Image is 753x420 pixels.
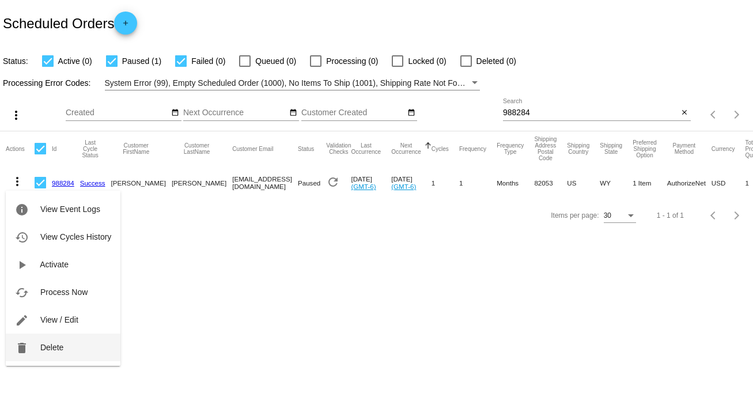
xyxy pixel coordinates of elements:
mat-icon: info [15,203,29,217]
span: Activate [40,260,69,269]
span: Delete [40,343,63,352]
span: View / Edit [40,315,78,324]
mat-icon: edit [15,313,29,327]
span: Process Now [40,287,88,297]
span: View Event Logs [40,205,100,214]
mat-icon: cached [15,286,29,300]
span: View Cycles History [40,232,111,241]
mat-icon: play_arrow [15,258,29,272]
mat-icon: delete [15,341,29,355]
mat-icon: history [15,230,29,244]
